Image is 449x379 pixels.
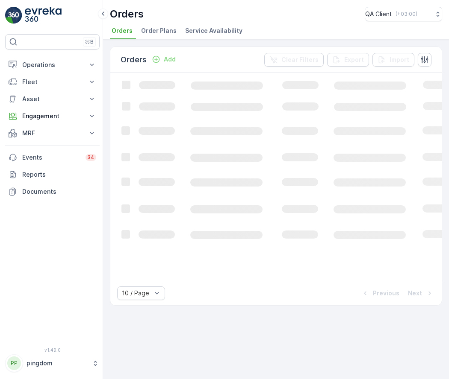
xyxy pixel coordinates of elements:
button: Add [148,54,179,64]
p: QA Client [365,10,392,18]
p: Engagement [22,112,83,120]
p: Orders [121,54,147,66]
button: Next [407,288,435,298]
a: Events34 [5,149,100,166]
p: pingdom [27,359,88,367]
a: Documents [5,183,100,200]
button: MRF [5,125,100,142]
span: Orders [112,26,133,35]
p: ⌘B [85,38,94,45]
button: Clear Filters [264,53,324,67]
p: Previous [373,289,399,297]
p: Orders [110,7,144,21]
p: Events [22,153,80,162]
div: PP [7,356,21,370]
button: Fleet [5,73,100,90]
span: Order Plans [141,26,177,35]
p: Asset [22,95,83,103]
p: MRF [22,129,83,137]
p: Import [390,55,409,64]
p: Reports [22,170,96,179]
p: Add [164,55,176,64]
button: QA Client(+03:00) [365,7,442,21]
button: Export [327,53,369,67]
button: Previous [360,288,400,298]
p: Next [408,289,422,297]
p: Clear Filters [281,55,319,64]
img: logo [5,7,22,24]
button: Engagement [5,108,100,125]
p: Operations [22,61,83,69]
p: ( +03:00 ) [396,11,417,17]
a: Reports [5,166,100,183]
p: 34 [87,154,95,161]
button: Operations [5,56,100,73]
p: Export [344,55,364,64]
img: logo_light-DOdMpM7g.png [25,7,62,24]
p: Documents [22,187,96,196]
span: Service Availability [185,26,242,35]
span: v 1.49.0 [5,347,100,353]
button: PPpingdom [5,354,100,372]
button: Import [372,53,414,67]
button: Asset [5,90,100,108]
p: Fleet [22,78,83,86]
